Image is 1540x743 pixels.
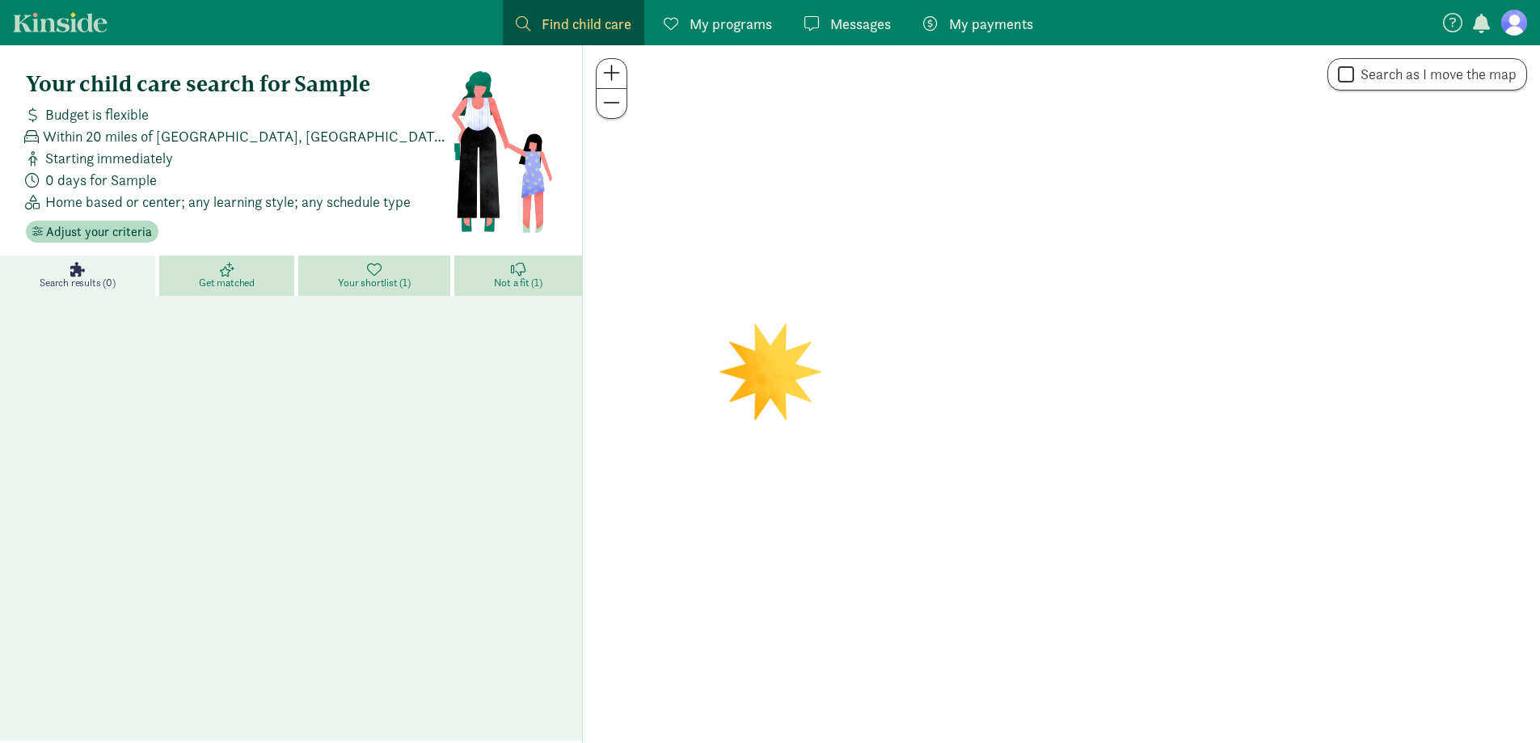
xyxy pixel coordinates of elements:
[690,13,772,35] span: My programs
[949,13,1033,35] span: My payments
[13,12,108,32] a: Kinside
[40,277,115,289] span: Search results (0)
[494,277,542,289] span: Not a fit (1)
[45,191,411,213] span: Home based or center; any learning style; any schedule type
[454,255,582,296] a: Not a fit (1)
[298,255,454,296] a: Your shortlist (1)
[338,277,410,289] span: Your shortlist (1)
[43,125,450,147] span: Within 20 miles of [GEOGRAPHIC_DATA], [GEOGRAPHIC_DATA] 04268
[1354,65,1517,84] label: Search as I move the map
[45,103,149,125] span: Budget is flexible
[542,13,631,35] span: Find child care
[46,222,152,242] span: Adjust your criteria
[199,277,255,289] span: Get matched
[45,147,173,169] span: Starting immediately
[45,169,157,191] span: 0 days for Sample
[26,221,158,243] button: Adjust your criteria
[26,71,450,97] h4: Your child care search for Sample
[159,255,298,296] a: Get matched
[830,13,891,35] span: Messages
